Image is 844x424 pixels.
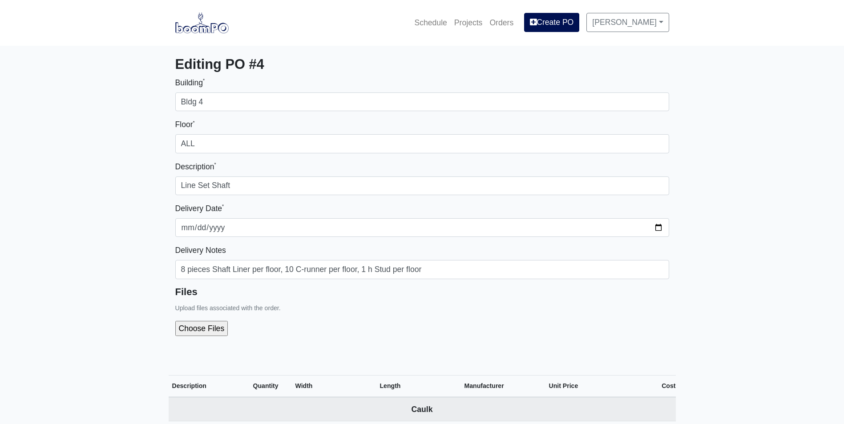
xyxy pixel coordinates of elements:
h5: Files [175,286,669,298]
th: Length [380,375,464,397]
label: Delivery Date [175,202,224,215]
input: mm-dd-yyyy [175,218,669,237]
img: boomPO [175,12,229,33]
label: Building [175,76,205,89]
input: Choose Files [175,321,323,336]
a: Schedule [411,13,450,32]
label: Description [175,160,216,173]
label: Delivery Notes [175,244,226,256]
th: Manufacturer [464,375,549,397]
th: Unit Price [549,375,634,397]
label: Floor [175,118,195,131]
h3: Editing PO #4 [175,56,669,73]
a: Projects [451,13,486,32]
small: Upload files associated with the order. [175,304,281,312]
th: Cost [634,375,676,397]
a: Create PO [524,13,579,32]
th: Quantity [253,375,295,397]
span: Description [172,382,206,389]
a: Orders [486,13,517,32]
th: Width [295,375,380,397]
b: Caulk [412,405,433,414]
a: [PERSON_NAME] [586,13,669,32]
